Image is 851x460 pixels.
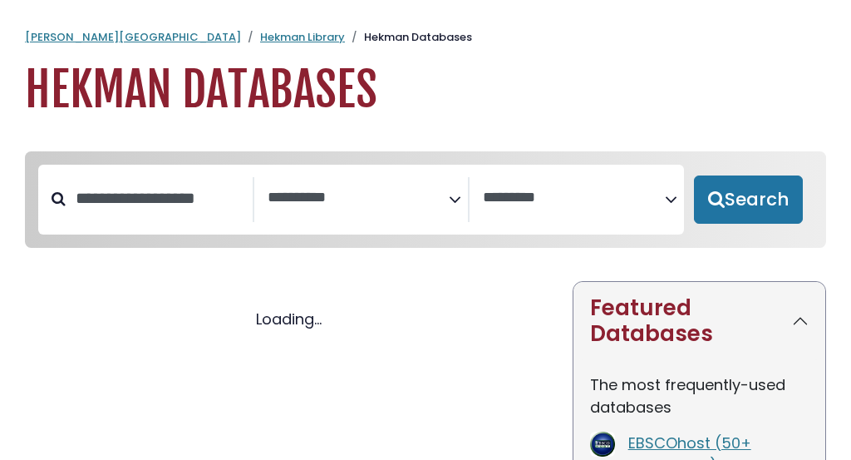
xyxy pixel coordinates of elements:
[590,373,809,418] p: The most frequently-used databases
[260,29,345,45] a: Hekman Library
[25,62,826,118] h1: Hekman Databases
[483,190,665,207] textarea: Search
[694,176,803,224] button: Submit for Search Results
[66,185,253,212] input: Search database by title or keyword
[573,282,825,360] button: Featured Databases
[25,29,826,46] nav: breadcrumb
[25,308,553,330] div: Loading...
[25,29,241,45] a: [PERSON_NAME][GEOGRAPHIC_DATA]
[25,151,826,248] nav: Search filters
[268,190,450,207] textarea: Search
[345,29,472,46] li: Hekman Databases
